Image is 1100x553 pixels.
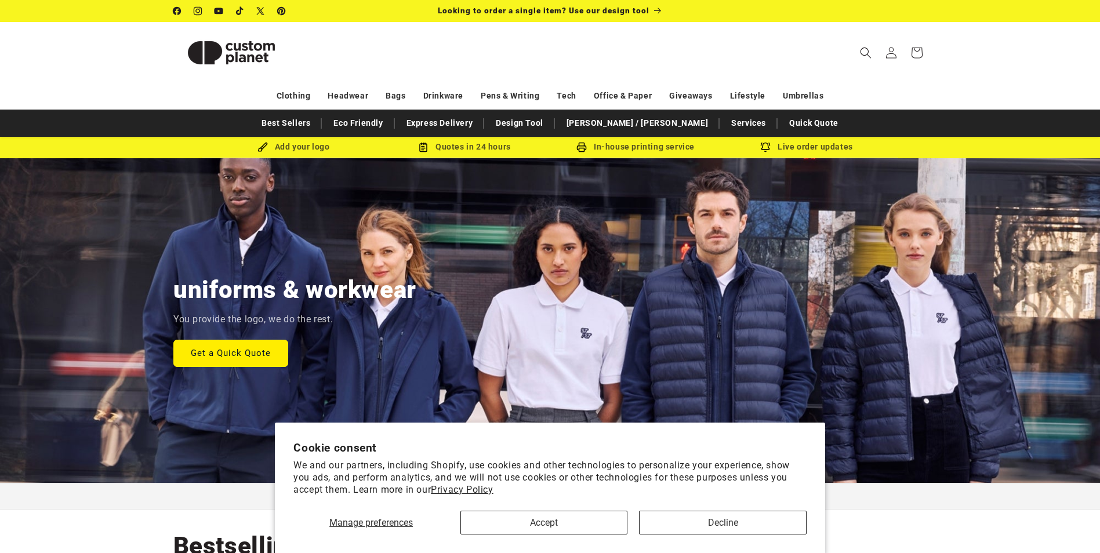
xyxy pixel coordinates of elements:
[639,511,806,534] button: Decline
[173,339,288,366] a: Get a Quick Quote
[293,441,807,454] h2: Cookie consent
[173,311,333,328] p: You provide the logo, we do the rest.
[257,142,268,152] img: Brush Icon
[760,142,771,152] img: Order updates
[329,517,413,528] span: Manage preferences
[669,86,712,106] a: Giveaways
[379,140,550,154] div: Quotes in 24 hours
[173,27,289,79] img: Custom Planet
[853,40,878,66] summary: Search
[256,113,316,133] a: Best Sellers
[418,142,429,152] img: Order Updates Icon
[783,113,844,133] a: Quick Quote
[561,113,714,133] a: [PERSON_NAME] / [PERSON_NAME]
[460,511,627,534] button: Accept
[328,86,368,106] a: Headwear
[490,113,549,133] a: Design Tool
[550,140,721,154] div: In-house printing service
[725,113,772,133] a: Services
[277,86,311,106] a: Clothing
[730,86,765,106] a: Lifestyle
[481,86,539,106] a: Pens & Writing
[423,86,463,106] a: Drinkware
[386,86,405,106] a: Bags
[438,6,649,15] span: Looking to order a single item? Use our design tool
[169,22,293,83] a: Custom Planet
[293,511,449,534] button: Manage preferences
[783,86,823,106] a: Umbrellas
[401,113,479,133] a: Express Delivery
[328,113,389,133] a: Eco Friendly
[721,140,892,154] div: Live order updates
[208,140,379,154] div: Add your logo
[173,274,416,305] h2: uniforms & workwear
[576,142,587,152] img: In-house printing
[594,86,652,106] a: Office & Paper
[293,460,807,496] p: We and our partners, including Shopify, use cookies and other technologies to personalize your ex...
[557,86,576,106] a: Tech
[431,484,493,495] a: Privacy Policy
